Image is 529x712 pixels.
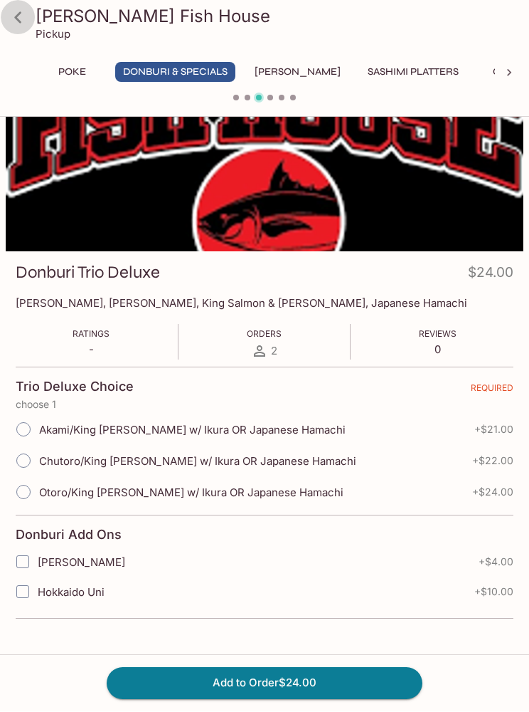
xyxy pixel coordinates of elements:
[471,383,513,399] span: REQUIRED
[247,329,282,340] span: Orders
[115,63,235,83] button: Donburi & Specials
[16,399,513,411] p: choose 1
[16,528,122,543] h4: Donburi Add Ons
[474,424,513,436] span: + $21.00
[16,379,134,395] h4: Trio Deluxe Choice
[419,343,456,357] p: 0
[73,343,109,357] p: -
[38,586,105,600] span: Hokkaido Uni
[16,297,513,310] p: [PERSON_NAME], [PERSON_NAME], King Salmon & [PERSON_NAME], Japanese Hamachi
[36,6,518,28] h3: [PERSON_NAME] Fish House
[39,455,356,468] span: Chutoro/King [PERSON_NAME] w/ Ikura OR Japanese Hamachi
[40,63,104,83] button: Poke
[247,63,348,83] button: [PERSON_NAME]
[472,487,513,498] span: + $24.00
[39,486,343,500] span: Otoro/King [PERSON_NAME] w/ Ikura OR Japanese Hamachi
[38,556,125,570] span: [PERSON_NAME]
[472,456,513,467] span: + $22.00
[468,262,513,290] h4: $24.00
[360,63,466,83] button: Sashimi Platters
[474,587,513,598] span: + $10.00
[36,28,70,41] p: Pickup
[107,668,422,699] button: Add to Order$24.00
[6,63,523,252] div: Donburi Trio Deluxe
[73,329,109,340] span: Ratings
[16,262,160,284] h3: Donburi Trio Deluxe
[419,329,456,340] span: Reviews
[271,345,277,358] span: 2
[39,424,346,437] span: Akami/King [PERSON_NAME] w/ Ikura OR Japanese Hamachi
[479,557,513,568] span: + $4.00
